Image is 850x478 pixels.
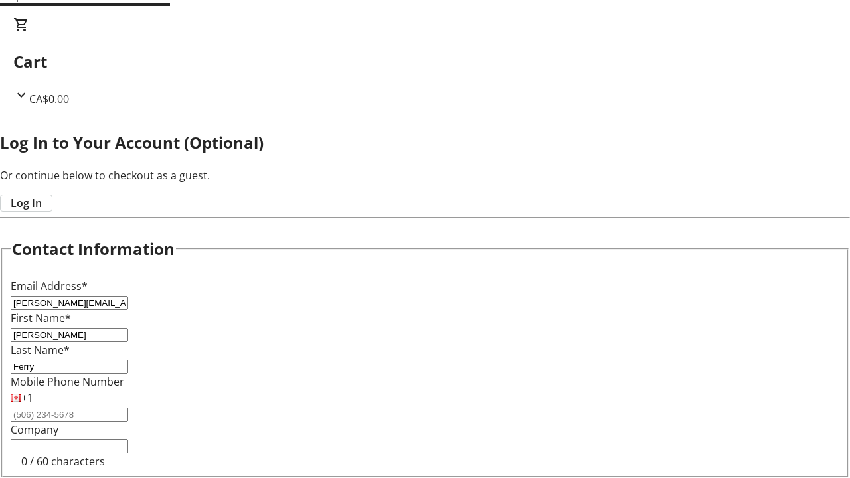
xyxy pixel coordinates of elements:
[21,454,105,469] tr-character-limit: 0 / 60 characters
[11,311,71,325] label: First Name*
[29,92,69,106] span: CA$0.00
[11,422,58,437] label: Company
[13,50,837,74] h2: Cart
[11,343,70,357] label: Last Name*
[11,374,124,389] label: Mobile Phone Number
[13,17,837,107] div: CartCA$0.00
[11,279,88,293] label: Email Address*
[11,195,42,211] span: Log In
[11,408,128,422] input: (506) 234-5678
[12,237,175,261] h2: Contact Information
